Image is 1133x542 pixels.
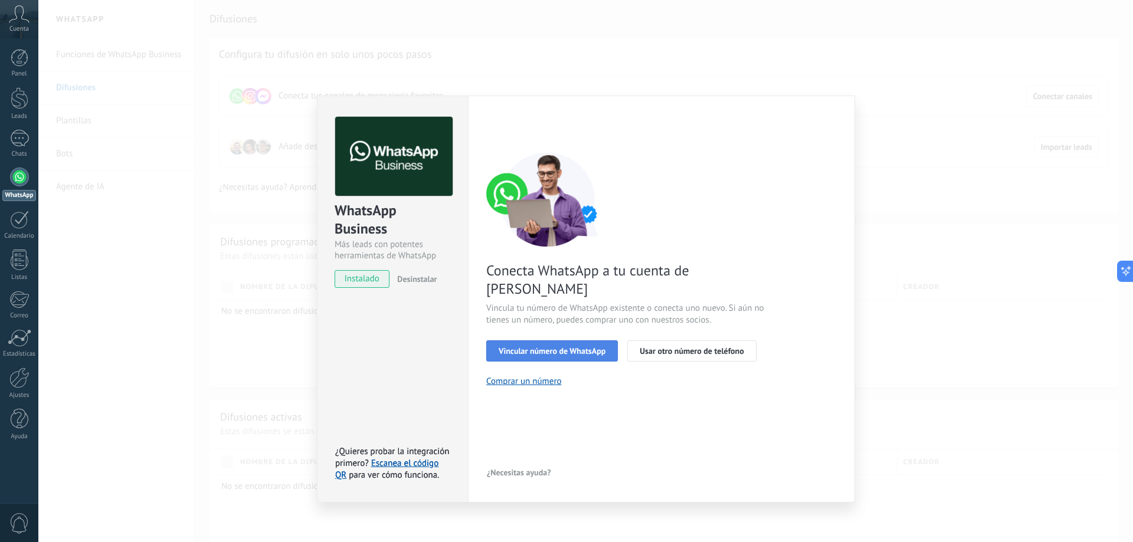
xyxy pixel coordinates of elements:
[486,376,562,387] button: Comprar un número
[2,392,37,399] div: Ajustes
[499,347,605,355] span: Vincular número de WhatsApp
[2,433,37,441] div: Ayuda
[392,270,437,288] button: Desinstalar
[627,340,756,362] button: Usar otro número de teléfono
[486,464,552,481] button: ¿Necesitas ayuda?
[2,312,37,320] div: Correo
[2,274,37,281] div: Listas
[2,190,36,201] div: WhatsApp
[640,347,744,355] span: Usar otro número de teléfono
[397,274,437,284] span: Desinstalar
[335,201,451,239] div: WhatsApp Business
[335,270,389,288] span: instalado
[2,70,37,78] div: Panel
[335,239,451,261] div: Más leads con potentes herramientas de WhatsApp
[486,152,610,247] img: connect number
[486,340,618,362] button: Vincular número de WhatsApp
[2,350,37,358] div: Estadísticas
[335,117,453,196] img: logo_main.png
[9,25,29,33] span: Cuenta
[2,150,37,158] div: Chats
[2,232,37,240] div: Calendario
[486,303,767,326] span: Vincula tu número de WhatsApp existente o conecta uno nuevo. Si aún no tienes un número, puedes c...
[487,468,551,477] span: ¿Necesitas ayuda?
[335,446,450,469] span: ¿Quieres probar la integración primero?
[486,261,767,298] span: Conecta WhatsApp a tu cuenta de [PERSON_NAME]
[335,458,438,481] a: Escanea el código QR
[2,113,37,120] div: Leads
[349,469,439,481] span: para ver cómo funciona.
